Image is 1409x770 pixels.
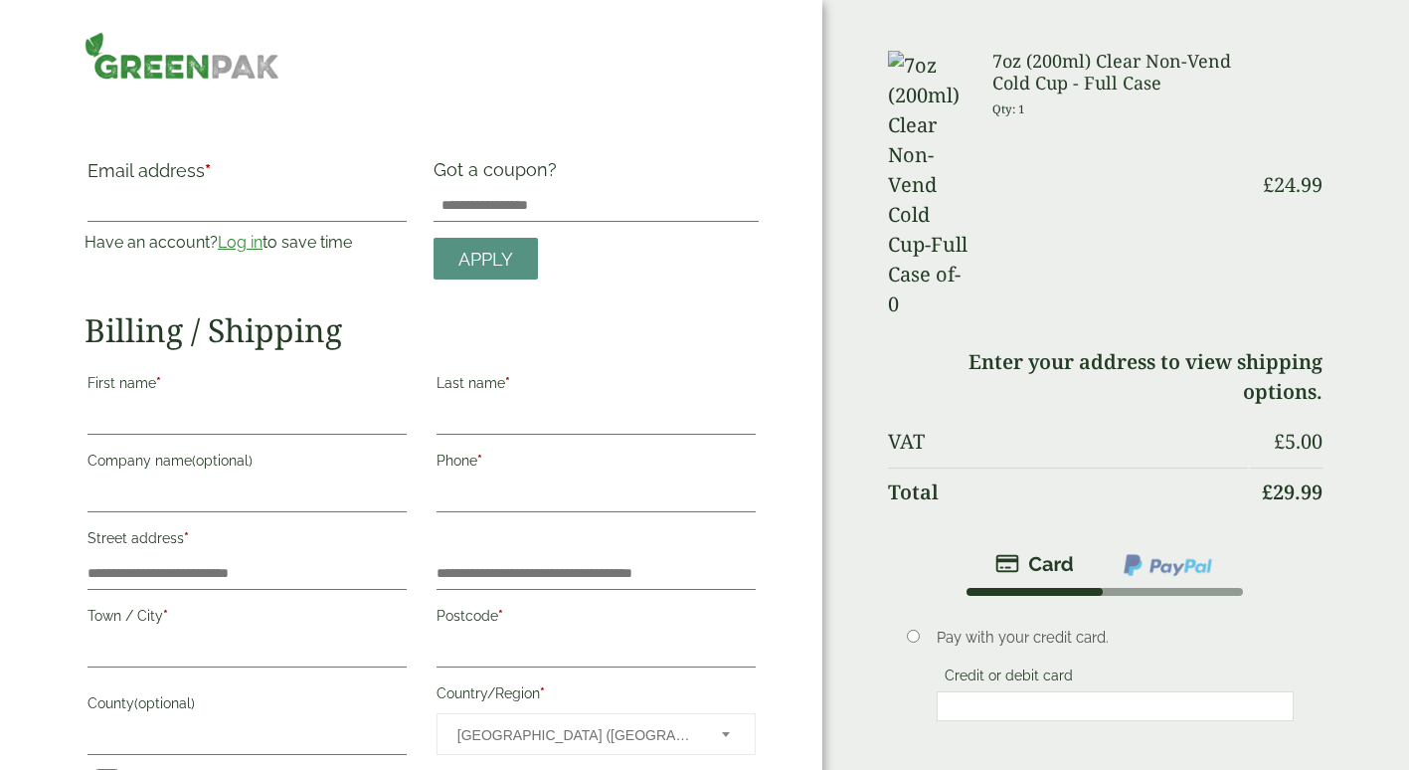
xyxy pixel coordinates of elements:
label: Phone [437,447,756,481]
p: Have an account? to save time [85,231,410,255]
abbr: required [505,375,510,391]
abbr: required [477,453,482,469]
abbr: required [205,160,211,181]
label: Postcode [437,602,756,636]
p: Pay with your credit card. [937,627,1294,649]
span: £ [1274,428,1285,455]
label: First name [88,369,407,403]
bdi: 5.00 [1274,428,1322,455]
bdi: 24.99 [1263,171,1322,198]
bdi: 29.99 [1262,479,1322,505]
label: Town / City [88,602,407,636]
small: Qty: 1 [992,101,1025,116]
img: ppcp-gateway.png [1122,552,1214,578]
label: Country/Region [437,679,756,713]
span: United Kingdom (UK) [457,714,695,756]
span: £ [1263,171,1274,198]
h2: Billing / Shipping [85,311,759,349]
td: Enter your address to view shipping options. [888,338,1322,416]
img: 7oz (200ml) Clear Non-Vend Cold Cup-Full Case of-0 [888,51,969,319]
span: (optional) [192,453,253,469]
span: Country/Region [437,713,756,755]
label: Credit or debit card [937,668,1081,689]
a: Apply [434,238,538,281]
label: Company name [88,447,407,481]
abbr: required [540,685,545,701]
th: VAT [888,418,1248,466]
h3: 7oz (200ml) Clear Non-Vend Cold Cup - Full Case [992,51,1248,94]
label: Last name [437,369,756,403]
label: Got a coupon? [434,159,565,190]
label: Street address [88,524,407,558]
a: Log in [218,233,263,252]
span: Apply [458,249,513,271]
abbr: required [498,608,503,624]
label: Email address [88,162,407,190]
th: Total [888,468,1248,516]
abbr: required [156,375,161,391]
img: stripe.png [995,552,1074,576]
span: £ [1262,479,1273,505]
label: County [88,689,407,723]
iframe: Secure card payment input frame [943,697,1288,715]
abbr: required [163,608,168,624]
span: (optional) [134,695,195,711]
abbr: required [184,530,189,546]
img: GreenPak Supplies [85,32,279,80]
